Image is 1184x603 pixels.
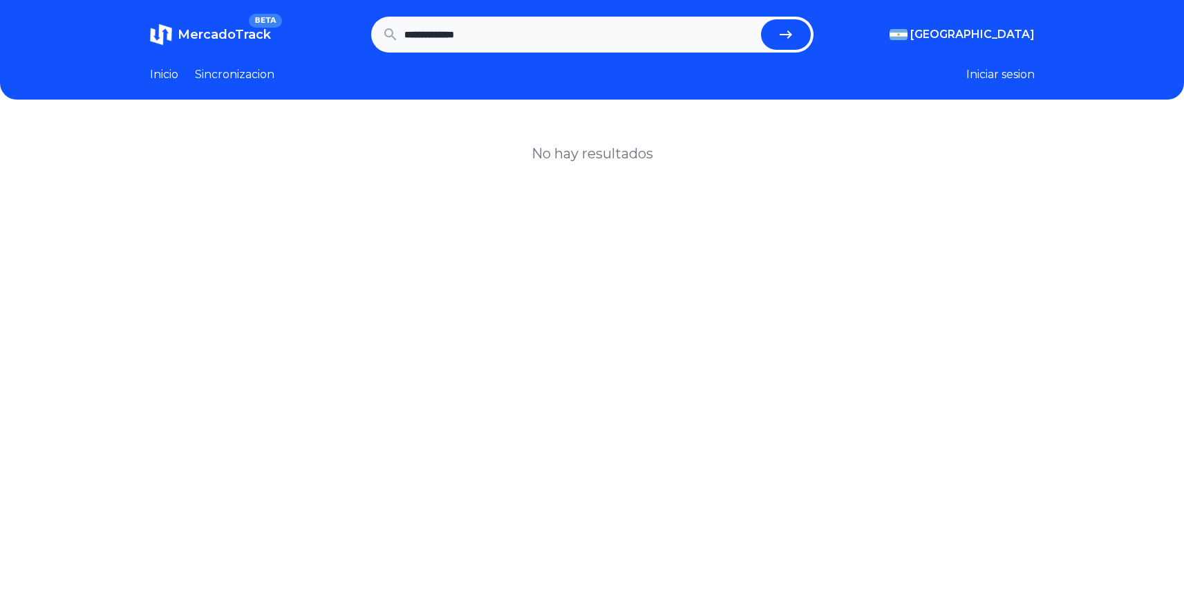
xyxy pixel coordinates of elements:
[966,66,1035,83] button: Iniciar sesion
[249,14,281,28] span: BETA
[178,27,271,42] span: MercadoTrack
[150,24,271,46] a: MercadoTrackBETA
[150,66,178,83] a: Inicio
[532,144,653,163] h1: No hay resultados
[890,26,1035,43] button: [GEOGRAPHIC_DATA]
[150,24,172,46] img: MercadoTrack
[195,66,274,83] a: Sincronizacion
[910,26,1035,43] span: [GEOGRAPHIC_DATA]
[890,29,908,40] img: Argentina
